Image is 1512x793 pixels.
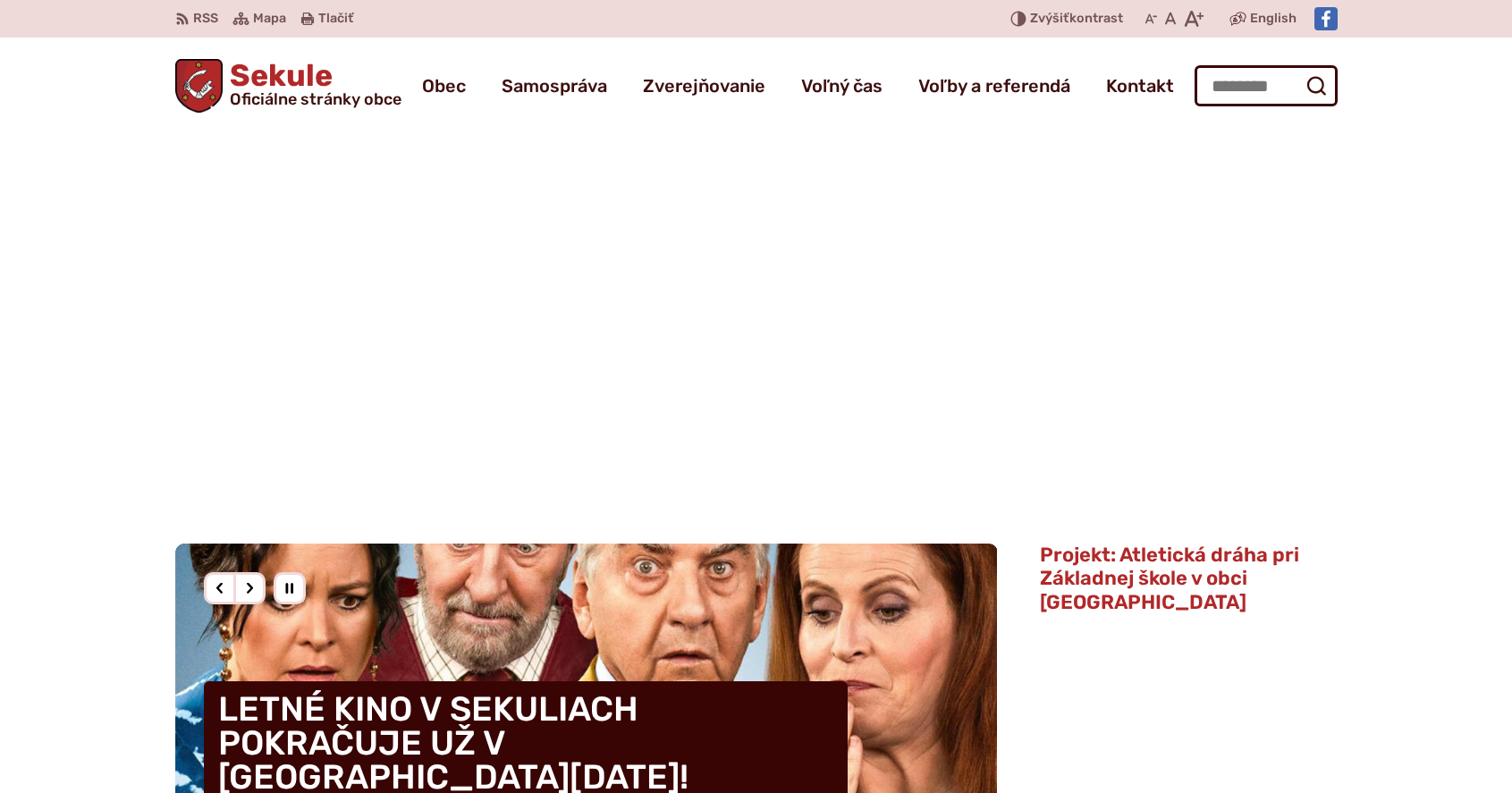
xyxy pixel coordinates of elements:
[1106,61,1174,111] a: Kontakt
[274,572,306,604] div: Pozastaviť pohyb slajdera
[175,59,402,113] a: Logo Sekule, prejsť na domovskú stránku.
[422,61,466,111] a: Obec
[1246,8,1300,30] a: English
[318,12,353,27] span: Tlačiť
[253,8,286,30] span: Mapa
[233,572,266,604] div: Nasledujúci slajd
[1314,7,1338,30] img: Prejsť na Facebook stránku
[230,91,401,107] span: Oficiálne stránky obce
[801,61,883,111] a: Voľný čas
[1040,543,1299,614] span: Projekt: Atletická dráha pri Základnej škole v obci [GEOGRAPHIC_DATA]
[1030,12,1123,27] span: kontrast
[193,8,218,30] span: RSS
[175,59,224,113] img: Prejsť na domovskú stránku
[204,572,236,604] div: Predošlý slajd
[1250,8,1297,30] span: English
[502,61,607,111] a: Samospráva
[1030,11,1069,26] span: Zvýšiť
[918,61,1070,111] a: Voľby a referendá
[223,61,401,107] h1: Sekule
[643,61,765,111] a: Zverejňovanie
